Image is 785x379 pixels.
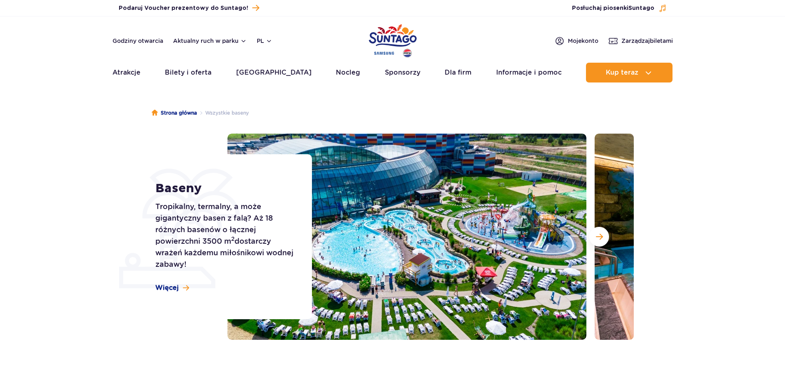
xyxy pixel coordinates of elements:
a: Godziny otwarcia [112,37,163,45]
span: Zarządzaj biletami [621,37,673,45]
a: Dla firm [445,63,471,82]
span: Więcej [155,283,179,292]
span: Kup teraz [606,69,638,76]
button: Następny slajd [589,227,609,247]
a: Zarządzajbiletami [608,36,673,46]
a: Park of Poland [369,21,417,59]
button: pl [257,37,272,45]
a: Więcej [155,283,189,292]
a: Mojekonto [555,36,598,46]
a: Strona główna [152,109,197,117]
a: Bilety i oferta [165,63,211,82]
span: Suntago [628,5,654,11]
p: Tropikalny, termalny, a może gigantyczny basen z falą? Aż 18 różnych basenów o łącznej powierzchn... [155,201,293,270]
li: Wszystkie baseny [197,109,249,117]
button: Aktualny ruch w parku [173,38,247,44]
span: Moje konto [568,37,598,45]
h1: Baseny [155,181,293,196]
a: Informacje i pomoc [496,63,562,82]
button: Kup teraz [586,63,673,82]
a: Sponsorzy [385,63,420,82]
a: Atrakcje [112,63,141,82]
sup: 2 [231,235,234,242]
span: Podaruj Voucher prezentowy do Suntago! [119,4,248,12]
a: [GEOGRAPHIC_DATA] [236,63,312,82]
button: Posłuchaj piosenkiSuntago [572,4,667,12]
img: Zewnętrzna część Suntago z basenami i zjeżdżalniami, otoczona leżakami i zielenią [227,134,586,340]
span: Posłuchaj piosenki [572,4,654,12]
a: Podaruj Voucher prezentowy do Suntago! [119,2,259,14]
a: Nocleg [336,63,360,82]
